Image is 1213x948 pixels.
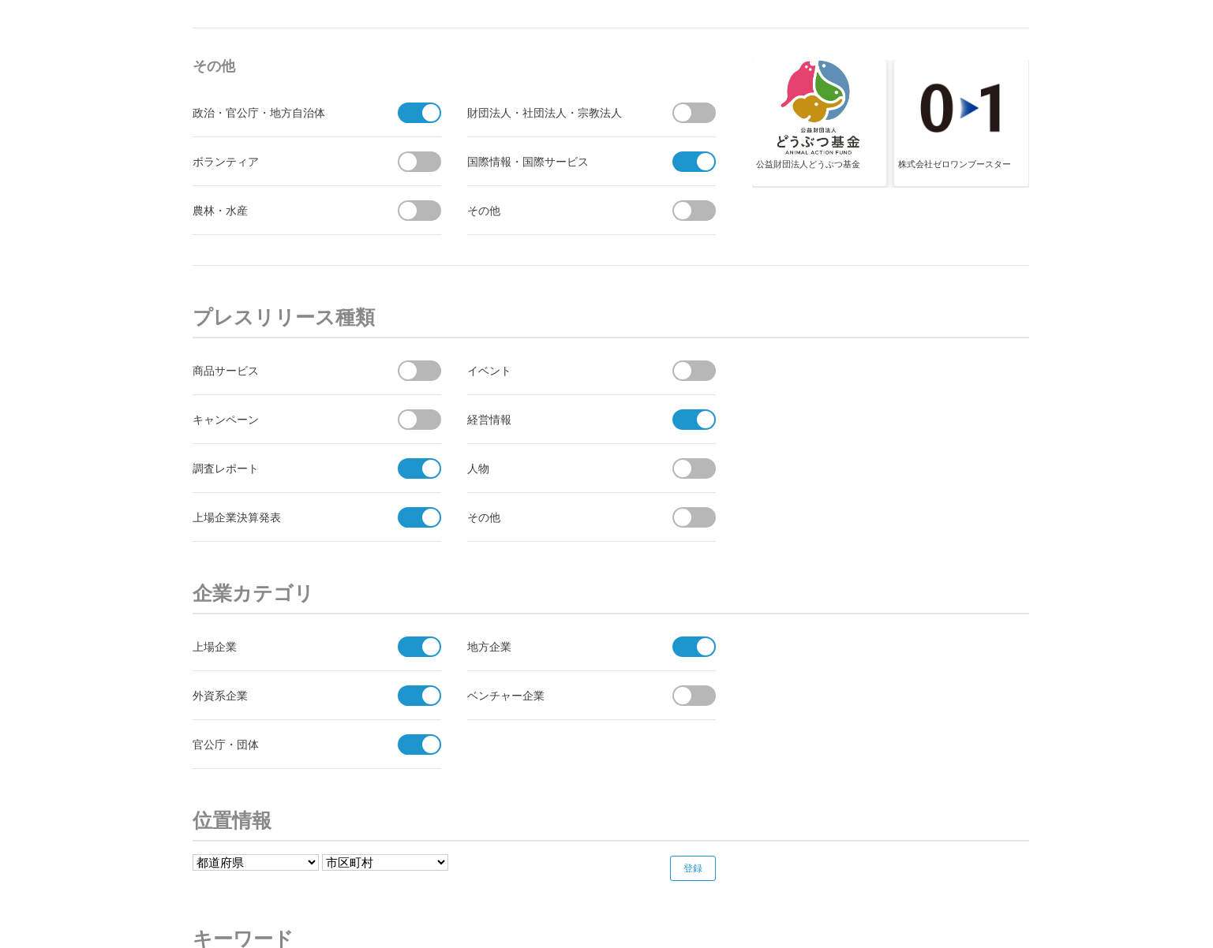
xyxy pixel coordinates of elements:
h3: プレスリリース種類 [193,297,1029,338]
h3: 位置情報 [193,801,1029,842]
div: 上場企業決算発表 [193,507,370,527]
div: 農林・水産 [193,200,370,220]
div: 公益財団法人どうぶつ基金 [756,159,882,184]
div: 商品サービス [193,360,370,380]
div: 経営情報 [467,409,645,429]
div: 財団法人・社団法人・宗教法人 [467,103,645,122]
div: 官公庁・団体 [193,734,370,754]
div: キャンペーン [193,409,370,429]
h4: その他 [193,52,721,80]
input: 登録 [670,856,716,881]
div: 上場企業 [193,636,370,656]
div: イベント [467,360,645,380]
div: 国際情報・国際サービス [467,151,645,171]
div: その他 [467,507,645,527]
div: 人物 [467,458,645,478]
div: ボランティア [193,151,370,171]
div: 調査レポート [193,458,370,478]
div: 株式会社ゼロワンブースター [898,159,1024,184]
h3: 企業カテゴリ [193,573,1029,614]
div: その他 [467,200,645,220]
div: ベンチャー企業 [467,685,645,705]
div: 外資系企業 [193,685,370,705]
div: 地方企業 [467,636,645,656]
div: 政治・官公庁・地方自治体 [193,103,370,122]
